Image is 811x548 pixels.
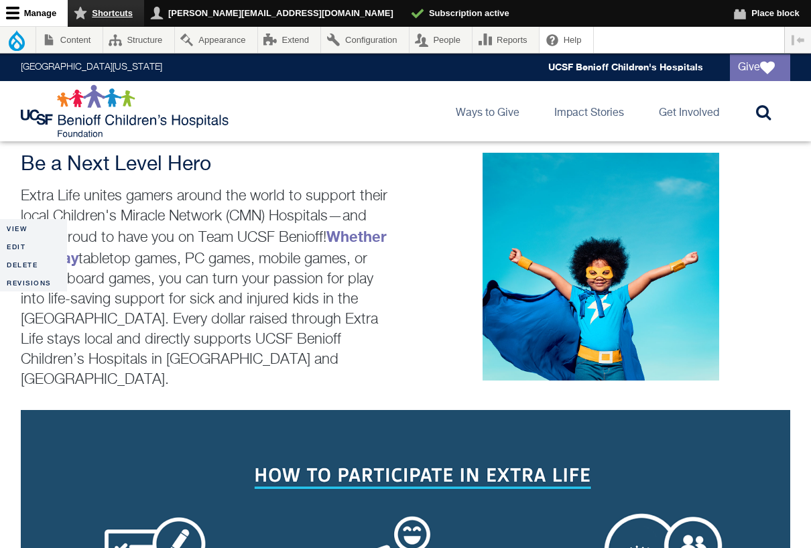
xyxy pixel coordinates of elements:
a: UCSF Benioff Children's Hospitals [548,62,703,73]
a: Structure [103,27,174,53]
a: [GEOGRAPHIC_DATA][US_STATE] [21,63,162,72]
button: Vertical orientation [785,27,811,53]
a: Configuration [321,27,408,53]
a: Ways to Give [445,81,530,141]
img: Logo for UCSF Benioff Children's Hospitals Foundation [21,84,232,138]
a: Content [36,27,103,53]
a: Reports [473,27,539,53]
p: Extra Life unites gamers around the world to support their local Children's Miracle Network (CMN)... [21,186,399,390]
a: Impact Stories [544,81,635,141]
a: Give [730,54,790,81]
a: Get Involved [648,81,730,141]
a: Appearance [175,27,257,53]
h3: Be a Next Level Hero [21,153,399,177]
a: Help [540,27,593,53]
img: Be a hero for our kids [483,153,719,381]
a: Extend [258,27,321,53]
a: People [410,27,473,53]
